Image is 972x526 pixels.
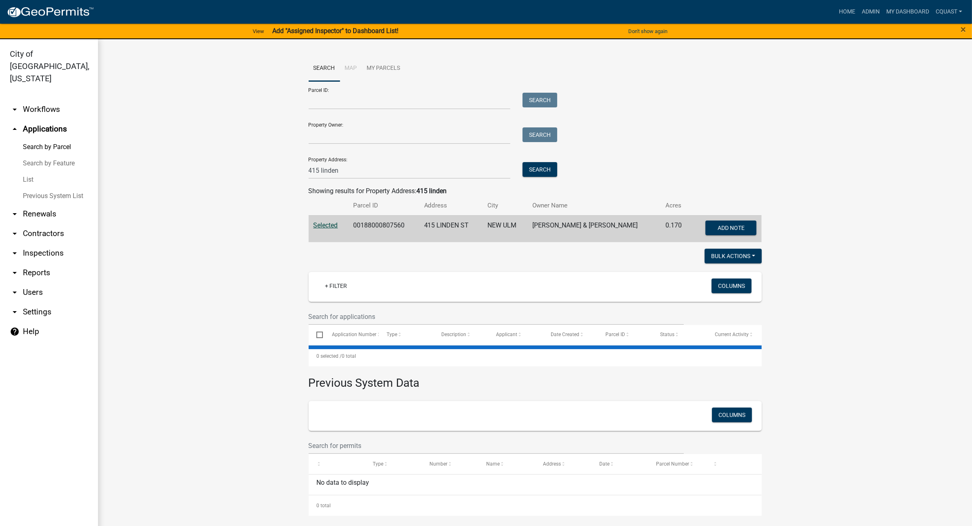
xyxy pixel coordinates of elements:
[10,105,20,114] i: arrow_drop_down
[441,332,466,337] span: Description
[429,461,447,467] span: Number
[707,325,762,345] datatable-header-cell: Current Activity
[332,332,376,337] span: Application Number
[316,353,342,359] span: 0 selected /
[10,327,20,337] i: help
[483,196,527,215] th: City
[318,279,354,293] a: + Filter
[523,162,557,177] button: Search
[705,249,762,263] button: Bulk Actions
[10,124,20,134] i: arrow_drop_up
[523,127,557,142] button: Search
[961,25,966,34] button: Close
[605,332,625,337] span: Parcel ID
[314,221,338,229] a: Selected
[249,25,267,38] a: View
[543,325,598,345] datatable-header-cell: Date Created
[715,332,749,337] span: Current Activity
[309,186,762,196] div: Showing results for Property Address:
[309,346,762,366] div: 0 total
[309,56,340,82] a: Search
[417,187,447,195] strong: 415 linden
[551,332,579,337] span: Date Created
[365,454,422,474] datatable-header-cell: Type
[527,196,661,215] th: Owner Name
[661,215,691,242] td: 0.170
[648,454,705,474] datatable-header-cell: Parcel Number
[309,475,762,495] div: No data to display
[434,325,488,345] datatable-header-cell: Description
[373,461,383,467] span: Type
[309,437,684,454] input: Search for permits
[961,24,966,35] span: ×
[309,495,762,516] div: 0 total
[625,25,671,38] button: Don't show again
[10,307,20,317] i: arrow_drop_down
[718,224,745,231] span: Add Note
[419,196,483,215] th: Address
[652,325,707,345] datatable-header-cell: Status
[10,229,20,238] i: arrow_drop_down
[656,461,689,467] span: Parcel Number
[324,325,379,345] datatable-header-cell: Application Number
[660,332,674,337] span: Status
[661,196,691,215] th: Acres
[488,325,543,345] datatable-header-cell: Applicant
[309,366,762,392] h3: Previous System Data
[705,221,756,235] button: Add Note
[712,279,752,293] button: Columns
[932,4,965,20] a: cquast
[483,215,527,242] td: NEW ULM
[543,461,561,467] span: Address
[496,332,517,337] span: Applicant
[535,454,592,474] datatable-header-cell: Address
[712,408,752,422] button: Columns
[598,325,652,345] datatable-header-cell: Parcel ID
[10,248,20,258] i: arrow_drop_down
[10,288,20,297] i: arrow_drop_down
[348,196,419,215] th: Parcel ID
[883,4,932,20] a: My Dashboard
[478,454,535,474] datatable-header-cell: Name
[272,27,398,35] strong: Add "Assigned Inspector" to Dashboard List!
[10,268,20,278] i: arrow_drop_down
[523,93,557,107] button: Search
[10,209,20,219] i: arrow_drop_down
[379,325,434,345] datatable-header-cell: Type
[599,461,609,467] span: Date
[362,56,405,82] a: My Parcels
[422,454,478,474] datatable-header-cell: Number
[419,215,483,242] td: 415 LINDEN ST
[836,4,859,20] a: Home
[527,215,661,242] td: [PERSON_NAME] & [PERSON_NAME]
[486,461,500,467] span: Name
[348,215,419,242] td: 00188000807560
[387,332,397,337] span: Type
[859,4,883,20] a: Admin
[592,454,648,474] datatable-header-cell: Date
[309,308,684,325] input: Search for applications
[309,325,324,345] datatable-header-cell: Select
